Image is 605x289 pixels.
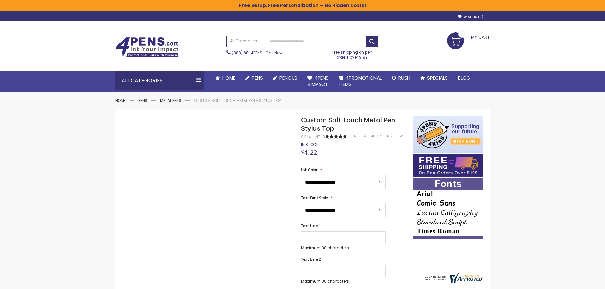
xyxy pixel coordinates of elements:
img: 4Pens Custom Pens and Promotional Products [115,37,179,57]
span: Text Line 1 [301,223,321,228]
span: Specials [427,75,448,81]
a: Pencils [268,71,302,85]
a: Metal Pens [160,98,181,103]
span: Ink Color [301,167,318,173]
a: Pens [240,71,268,85]
span: Rush [398,75,410,81]
strong: SKU [301,134,313,140]
span: Text Line 2 [301,257,321,262]
img: Free shipping on orders over $199 [413,154,483,177]
span: Pencils [279,75,297,81]
li: Custom Soft Touch Metal Pen - Stylus Top [194,98,281,103]
a: Blog [453,71,475,85]
img: font-personalization-examples [413,178,483,239]
div: All Categories [115,71,204,90]
a: 1 Review [351,134,368,139]
a: All Categories [227,36,265,46]
span: $1.22 [301,148,317,157]
span: In stock [301,142,319,147]
img: 4pens.com widget logo [423,272,483,283]
span: Custom Soft Touch Metal Pen - Stylus Top [301,115,400,133]
div: 100% [325,134,347,139]
a: Rush [387,71,415,85]
span: Review [354,134,367,139]
span: Home [222,75,235,81]
span: All Categories [230,38,262,43]
a: Add Your Review [371,134,403,139]
a: 4pens.com certificate URL [423,279,483,284]
a: Home [211,71,240,85]
a: 4PROMOTIONALITEMS [334,71,387,92]
div: NT-8 [315,135,325,140]
div: Free shipping on pen orders over $199 [326,47,379,60]
a: (888) 88-4PENS [232,50,262,56]
span: Pens [252,75,263,81]
p: Maximum 30 characters [301,246,386,251]
span: - Call Now! [232,50,284,56]
a: 4Pens4impact [302,71,334,92]
span: Text Font Style [301,195,328,200]
span: 4PROMOTIONAL ITEMS [339,75,382,88]
div: Availability [301,142,319,147]
a: Specials [415,71,453,85]
p: Maximum 30 characters [301,279,386,284]
span: 1 [351,134,352,139]
span: 4Pens 4impact [307,75,329,88]
img: 4pens 4 kids [413,116,483,153]
a: Home [115,98,126,103]
a: Wishlist [458,15,483,19]
a: Pens [138,98,147,103]
span: Blog [458,75,470,81]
